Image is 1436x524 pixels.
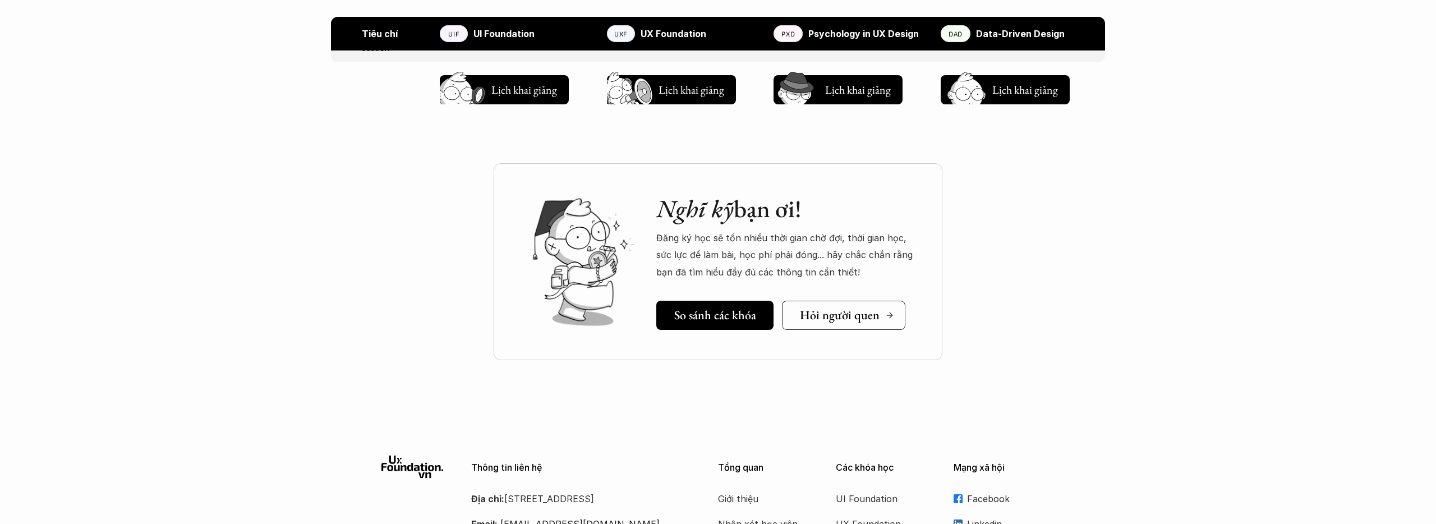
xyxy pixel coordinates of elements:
[607,71,736,104] a: Lịch khai giảng
[949,30,963,38] p: DAD
[440,71,569,104] a: Lịch khai giảng
[782,301,905,330] a: Hỏi người quen
[448,30,459,38] p: UIF
[954,462,1055,473] p: Mạng xã hội
[362,28,398,39] strong: Tiêu chí
[976,28,1065,39] strong: Data-Driven Design
[967,490,1055,507] p: Facebook
[808,28,919,39] strong: Psychology in UX Design
[774,71,903,104] a: Lịch khai giảng
[656,194,920,224] h2: bạn ơi!
[674,308,756,323] h5: So sánh các khóa
[641,28,706,39] strong: UX Foundation
[941,75,1070,104] button: Lịch khai giảng
[656,301,774,330] a: So sánh các khóa
[941,71,1070,104] a: Lịch khai giảng
[614,30,627,38] p: UXF
[774,75,903,104] button: Lịch khai giảng
[836,462,937,473] p: Các khóa học
[471,490,690,507] p: [STREET_ADDRESS]
[656,229,920,281] p: Đăng ký học sẽ tốn nhiều thời gian chờ đợi, thời gian học, sức lực để làm bài, học phí phải đóng....
[718,462,819,473] p: Tổng quan
[836,490,926,507] a: UI Foundation
[824,82,891,98] h5: Lịch khai giảng
[991,82,1058,98] h5: Lịch khai giảng
[656,192,734,224] em: Nghĩ kỹ
[607,75,736,104] button: Lịch khai giảng
[471,493,504,504] strong: Địa chỉ:
[800,308,880,323] h5: Hỏi người quen
[490,82,558,98] h5: Lịch khai giảng
[781,30,795,38] p: PXD
[471,462,690,473] p: Thông tin liên hệ
[718,490,808,507] a: Giới thiệu
[657,82,725,98] h5: Lịch khai giảng
[440,75,569,104] button: Lịch khai giảng
[473,28,535,39] strong: UI Foundation
[954,490,1055,507] a: Facebook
